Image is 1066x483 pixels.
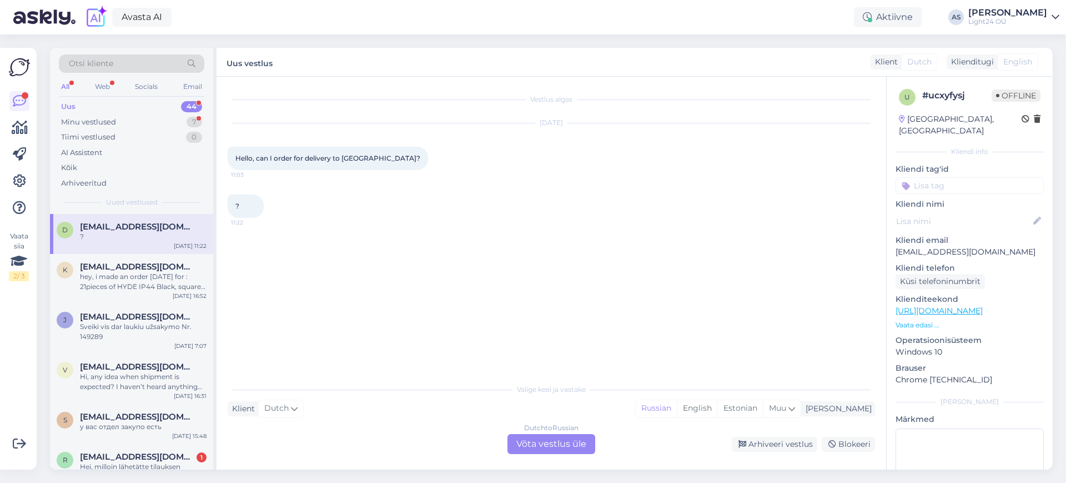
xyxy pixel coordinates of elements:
[80,232,207,242] div: ?
[181,79,204,94] div: Email
[228,118,875,128] div: [DATE]
[93,79,112,94] div: Web
[896,198,1044,210] p: Kliendi nimi
[896,262,1044,274] p: Kliendi telefon
[227,54,273,69] label: Uus vestlus
[61,117,116,128] div: Minu vestlused
[106,197,158,207] span: Uued vestlused
[80,412,195,422] span: shahzoda@ovivoelektrik.com.tr
[173,292,207,300] div: [DATE] 16:52
[235,154,420,162] span: Hello, can I order for delivery to [GEOGRAPHIC_DATA]?
[61,101,76,112] div: Uus
[112,8,172,27] a: Avasta AI
[896,177,1044,194] input: Lisa tag
[80,262,195,272] span: kuninkaantie752@gmail.com
[896,374,1044,386] p: Chrome [TECHNICAL_ID]
[235,202,239,210] span: ?
[80,452,195,462] span: ritvaleinonen@hotmail.com
[228,385,875,395] div: Valige keel ja vastake
[507,434,595,454] div: Võta vestlus üle
[80,422,207,432] div: у вас отдел закупо есть
[61,162,77,173] div: Kõik
[228,94,875,104] div: Vestlus algas
[62,226,68,234] span: d
[63,366,67,374] span: v
[9,57,30,78] img: Askly Logo
[822,437,875,452] div: Blokeeri
[948,9,964,25] div: AS
[186,132,202,143] div: 0
[871,56,898,68] div: Klient
[896,414,1044,425] p: Märkmed
[80,462,207,482] div: Hei, milloin lähetätte tilauksen #149315?Tilaus on vahvistettu [DATE].
[80,372,207,392] div: Hi, any idea when shipment is expected? I haven’t heard anything yet. Commande n°149638] ([DATE])...
[80,322,207,342] div: Sveiki vis dar laukiu užsakymo Nr. 149289
[9,271,29,281] div: 2 / 3
[896,362,1044,374] p: Brauser
[63,266,68,274] span: k
[769,403,786,413] span: Muu
[187,117,202,128] div: 7
[84,6,108,29] img: explore-ai
[80,272,207,292] div: hey, i made an order [DATE] for : 21pieces of HYDE IP44 Black, square lamps We opened the package...
[61,147,102,158] div: AI Assistent
[854,7,922,27] div: Aktiivne
[133,79,160,94] div: Socials
[904,93,910,101] span: u
[63,456,68,464] span: r
[80,222,195,232] span: desmetniels@outlook.be
[896,147,1044,157] div: Kliendi info
[896,306,983,316] a: [URL][DOMAIN_NAME]
[174,242,207,250] div: [DATE] 11:22
[899,113,1022,137] div: [GEOGRAPHIC_DATA], [GEOGRAPHIC_DATA]
[80,362,195,372] span: vanheiningenruud@gmail.com
[181,101,202,112] div: 44
[896,397,1044,407] div: [PERSON_NAME]
[922,89,992,102] div: # ucxyfysj
[228,403,255,415] div: Klient
[968,17,1047,26] div: Light24 OÜ
[231,218,273,227] span: 11:22
[896,320,1044,330] p: Vaata edasi ...
[63,416,67,424] span: s
[61,178,107,189] div: Arhiveeritud
[174,392,207,400] div: [DATE] 16:31
[947,56,994,68] div: Klienditugi
[524,423,579,433] div: Dutch to Russian
[1003,56,1032,68] span: English
[677,400,717,417] div: English
[231,171,273,179] span: 11:03
[172,432,207,440] div: [DATE] 15:48
[801,403,872,415] div: [PERSON_NAME]
[174,342,207,350] div: [DATE] 7:07
[992,89,1040,102] span: Offline
[896,274,985,289] div: Küsi telefoninumbrit
[896,215,1031,227] input: Lisa nimi
[896,335,1044,346] p: Operatsioonisüsteem
[717,400,763,417] div: Estonian
[896,346,1044,358] p: Windows 10
[9,231,29,281] div: Vaata siia
[896,246,1044,258] p: [EMAIL_ADDRESS][DOMAIN_NAME]
[59,79,72,94] div: All
[732,437,817,452] div: Arhiveeri vestlus
[69,58,113,69] span: Otsi kliente
[63,316,67,324] span: j
[197,452,207,462] div: 1
[896,293,1044,305] p: Klienditeekond
[61,132,115,143] div: Tiimi vestlused
[264,402,289,415] span: Dutch
[80,312,195,322] span: justmisius@gmail.com
[907,56,932,68] span: Dutch
[636,400,677,417] div: Russian
[968,8,1047,17] div: [PERSON_NAME]
[896,235,1044,246] p: Kliendi email
[968,8,1059,26] a: [PERSON_NAME]Light24 OÜ
[896,163,1044,175] p: Kliendi tag'id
